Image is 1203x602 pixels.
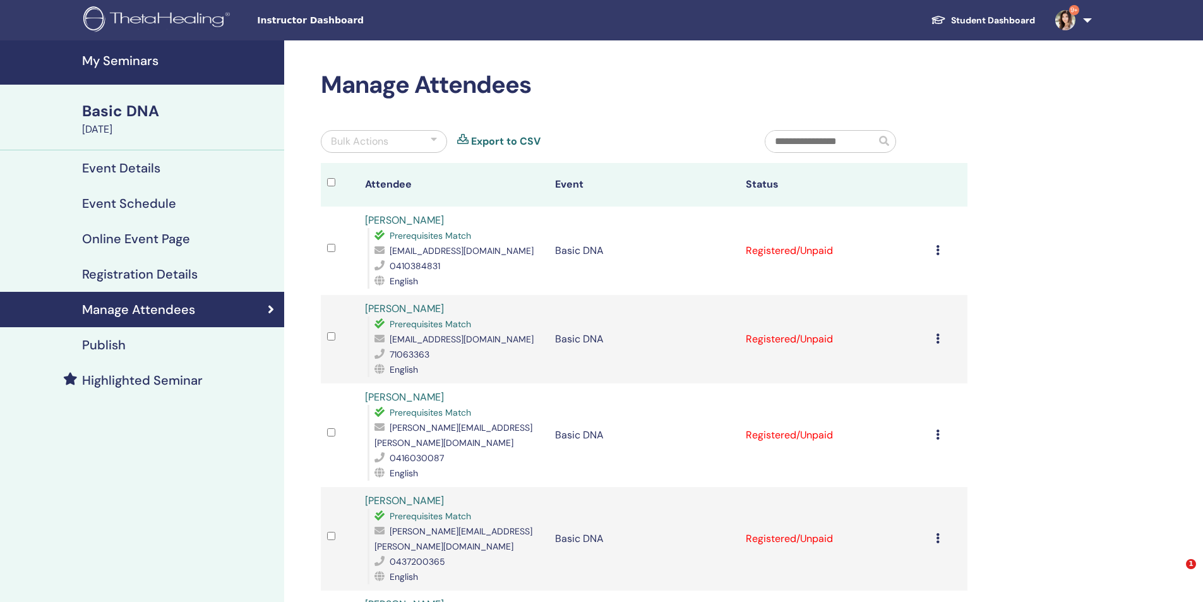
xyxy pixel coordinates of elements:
[549,163,739,207] th: Event
[365,494,444,507] a: [PERSON_NAME]
[359,163,549,207] th: Attendee
[390,318,471,330] span: Prerequisites Match
[549,207,739,295] td: Basic DNA
[390,571,418,582] span: English
[365,302,444,315] a: [PERSON_NAME]
[549,487,739,591] td: Basic DNA
[390,230,471,241] span: Prerequisites Match
[82,160,160,176] h4: Event Details
[83,6,234,35] img: logo.png
[921,9,1045,32] a: Student Dashboard
[390,364,418,375] span: English
[82,231,190,246] h4: Online Event Page
[549,295,739,383] td: Basic DNA
[471,134,541,149] a: Export to CSV
[331,134,388,149] div: Bulk Actions
[390,260,440,272] span: 0410384831
[390,556,445,567] span: 0437200365
[390,334,534,345] span: [EMAIL_ADDRESS][DOMAIN_NAME]
[390,467,418,479] span: English
[739,163,930,207] th: Status
[82,267,198,282] h4: Registration Details
[321,71,967,100] h2: Manage Attendees
[1055,10,1075,30] img: default.png
[549,383,739,487] td: Basic DNA
[390,275,418,287] span: English
[82,196,176,211] h4: Event Schedule
[374,526,532,552] span: [PERSON_NAME][EMAIL_ADDRESS][PERSON_NAME][DOMAIN_NAME]
[365,390,444,404] a: [PERSON_NAME]
[390,452,444,464] span: 0416030087
[75,100,284,137] a: Basic DNA[DATE]
[390,407,471,418] span: Prerequisites Match
[82,122,277,137] div: [DATE]
[82,100,277,122] div: Basic DNA
[82,302,195,317] h4: Manage Attendees
[390,349,429,360] span: 71063363
[1069,5,1079,15] span: 9+
[390,510,471,522] span: Prerequisites Match
[931,15,946,25] img: graduation-cap-white.svg
[374,422,532,448] span: [PERSON_NAME][EMAIL_ADDRESS][PERSON_NAME][DOMAIN_NAME]
[82,53,277,68] h4: My Seminars
[390,245,534,256] span: [EMAIL_ADDRESS][DOMAIN_NAME]
[1186,559,1196,569] span: 1
[1160,559,1190,589] iframe: Intercom live chat
[365,214,444,227] a: [PERSON_NAME]
[82,337,126,352] h4: Publish
[82,373,203,388] h4: Highlighted Seminar
[257,14,446,27] span: Instructor Dashboard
